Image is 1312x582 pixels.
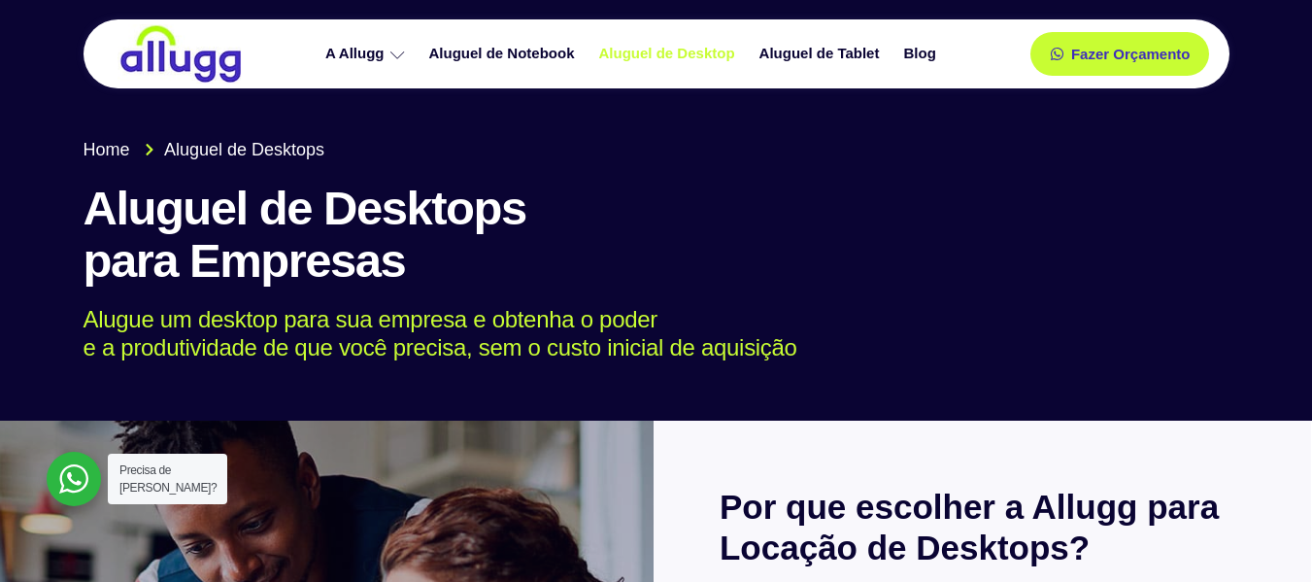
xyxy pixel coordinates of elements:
a: Aluguel de Desktop [589,37,750,71]
h2: Por que escolher a Allugg para Locação de Desktops? [720,487,1246,568]
a: A Allugg [316,37,420,71]
img: locação de TI é Allugg [118,24,244,84]
span: Precisa de [PERSON_NAME]? [119,463,217,495]
span: Home [84,137,130,163]
h1: Aluguel de Desktops para Empresas [84,183,1229,288]
span: Aluguel de Desktops [159,137,324,163]
a: Fazer Orçamento [1030,32,1210,76]
a: Blog [893,37,950,71]
iframe: Chat Widget [1215,489,1312,582]
span: Fazer Orçamento [1071,47,1191,61]
p: Alugue um desktop para sua empresa e obtenha o poder e a produtividade de que você precisa, sem o... [84,306,1201,362]
a: Aluguel de Tablet [750,37,894,71]
a: Aluguel de Notebook [420,37,589,71]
